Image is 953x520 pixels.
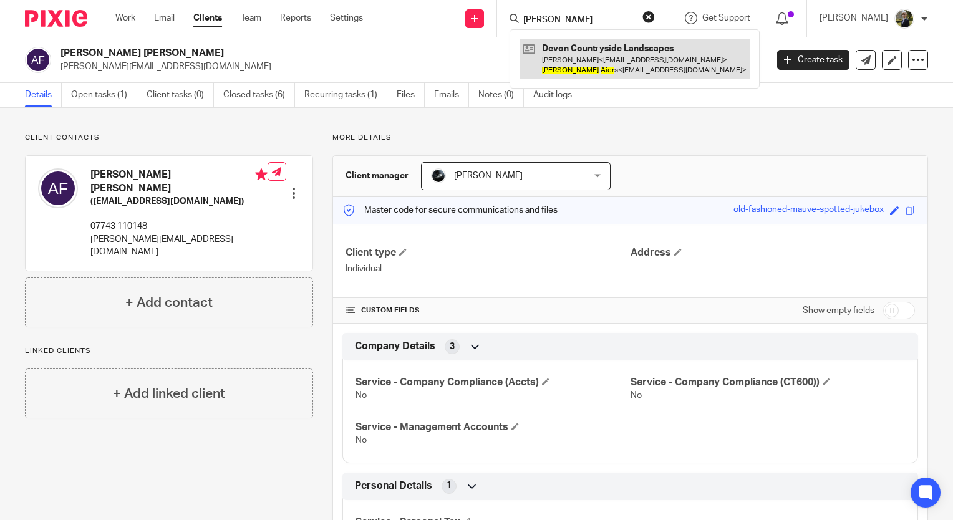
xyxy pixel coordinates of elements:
[25,10,87,27] img: Pixie
[450,340,455,353] span: 3
[642,11,655,23] button: Clear
[346,246,630,259] h4: Client type
[522,15,634,26] input: Search
[631,246,915,259] h4: Address
[90,233,268,259] p: [PERSON_NAME][EMAIL_ADDRESS][DOMAIN_NAME]
[330,12,363,24] a: Settings
[803,304,874,317] label: Show empty fields
[223,83,295,107] a: Closed tasks (6)
[631,376,905,389] h4: Service - Company Compliance (CT600))
[25,346,313,356] p: Linked clients
[154,12,175,24] a: Email
[90,220,268,233] p: 07743 110148
[113,384,225,403] h4: + Add linked client
[733,203,884,218] div: old-fashioned-mauve-spotted-jukebox
[777,50,849,70] a: Create task
[434,83,469,107] a: Emails
[60,47,619,60] h2: [PERSON_NAME] [PERSON_NAME]
[346,170,409,182] h3: Client manager
[25,133,313,143] p: Client contacts
[115,12,135,24] a: Work
[454,171,523,180] span: [PERSON_NAME]
[431,168,446,183] img: 1000002122.jpg
[60,60,758,73] p: [PERSON_NAME][EMAIL_ADDRESS][DOMAIN_NAME]
[25,83,62,107] a: Details
[71,83,137,107] a: Open tasks (1)
[255,168,268,181] i: Primary
[90,168,268,195] h4: [PERSON_NAME] [PERSON_NAME]
[147,83,214,107] a: Client tasks (0)
[631,391,642,400] span: No
[193,12,222,24] a: Clients
[355,479,432,493] span: Personal Details
[125,293,213,312] h4: + Add contact
[346,262,630,275] p: Individual
[894,9,914,29] img: ACCOUNTING4EVERYTHING-9.jpg
[280,12,311,24] a: Reports
[356,376,630,389] h4: Service - Company Compliance (Accts)
[332,133,928,143] p: More details
[533,83,581,107] a: Audit logs
[447,479,452,492] span: 1
[478,83,524,107] a: Notes (0)
[38,168,78,208] img: svg%3E
[25,47,51,73] img: svg%3E
[820,12,888,24] p: [PERSON_NAME]
[355,340,435,353] span: Company Details
[241,12,261,24] a: Team
[356,436,367,445] span: No
[356,421,630,434] h4: Service - Management Accounts
[304,83,387,107] a: Recurring tasks (1)
[342,204,558,216] p: Master code for secure communications and files
[397,83,425,107] a: Files
[90,195,268,208] h5: ([EMAIL_ADDRESS][DOMAIN_NAME])
[346,306,630,315] h4: CUSTOM FIELDS
[702,14,750,22] span: Get Support
[356,391,367,400] span: No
